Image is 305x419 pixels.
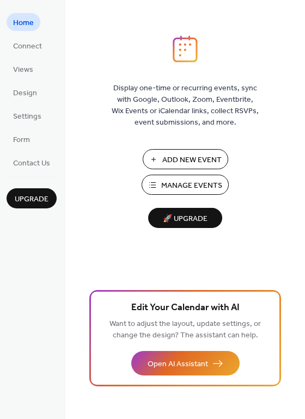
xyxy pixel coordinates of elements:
[7,83,44,101] a: Design
[7,153,57,171] a: Contact Us
[7,13,40,31] a: Home
[143,149,228,169] button: Add New Event
[162,155,222,166] span: Add New Event
[15,194,48,205] span: Upgrade
[109,317,261,343] span: Want to adjust the layout, update settings, or change the design? The assistant can help.
[112,83,259,128] span: Display one-time or recurring events, sync with Google, Outlook, Zoom, Eventbrite, Wix Events or ...
[13,88,37,99] span: Design
[7,60,40,78] a: Views
[131,351,240,375] button: Open AI Assistant
[7,188,57,208] button: Upgrade
[148,359,208,370] span: Open AI Assistant
[7,107,48,125] a: Settings
[13,64,33,76] span: Views
[173,35,198,63] img: logo_icon.svg
[148,208,222,228] button: 🚀 Upgrade
[142,175,229,195] button: Manage Events
[161,180,222,192] span: Manage Events
[7,36,48,54] a: Connect
[13,41,42,52] span: Connect
[13,134,30,146] span: Form
[155,212,216,226] span: 🚀 Upgrade
[7,130,36,148] a: Form
[13,158,50,169] span: Contact Us
[13,111,41,122] span: Settings
[13,17,34,29] span: Home
[131,300,240,316] span: Edit Your Calendar with AI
